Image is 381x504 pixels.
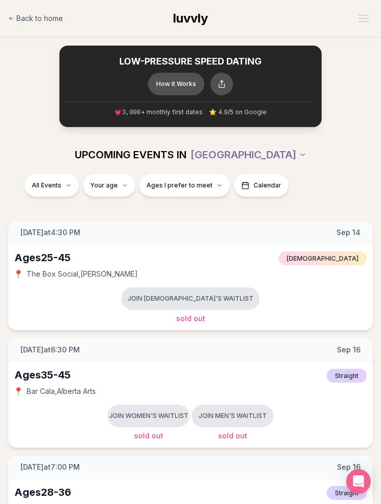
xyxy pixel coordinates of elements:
span: 💗 + monthly first dates [114,108,202,117]
span: Sep 16 [337,345,361,355]
span: ⭐ 4.9/5 on Google [209,108,267,116]
div: Ages 35-45 [14,368,71,382]
button: All Events [25,174,79,197]
span: luvvly [173,11,208,26]
span: Sold Out [176,314,205,323]
button: [GEOGRAPHIC_DATA] [190,143,307,166]
span: [DATE] at 7:00 PM [20,462,80,472]
button: How it Works [148,73,204,95]
span: Bar Cala , Alberta Arts [27,386,96,396]
div: Ages 25-45 [14,250,71,265]
span: 3,000 [122,109,140,116]
span: 📍 [14,387,23,395]
div: Open Intercom Messenger [346,469,371,494]
span: Straight [327,369,367,383]
span: Calendar [253,181,281,190]
button: Open menu [354,11,373,26]
button: Ages I prefer to meet [139,174,230,197]
span: [DEMOGRAPHIC_DATA] [279,251,367,265]
button: Join [DEMOGRAPHIC_DATA]'s waitlist [121,287,260,310]
span: [DATE] at 4:30 PM [20,227,80,238]
span: Sold Out [218,431,247,440]
button: Your age [83,174,135,197]
a: luvvly [173,10,208,27]
span: 📍 [14,270,23,278]
button: Calendar [234,174,288,197]
div: Ages 28-36 [14,485,71,499]
button: Join men's waitlist [192,405,273,427]
span: [DATE] at 6:30 PM [20,345,80,355]
span: Sold Out [134,431,163,440]
h2: LOW-PRESSURE SPEED DATING [66,56,315,68]
span: Back to home [16,13,63,24]
span: All Events [32,181,61,190]
span: UPCOMING EVENTS IN [75,148,186,162]
button: Join women's waitlist [108,405,189,427]
span: Sep 14 [336,227,361,238]
span: Your age [90,181,118,190]
span: The Box Social , [PERSON_NAME] [27,269,138,279]
span: Ages I prefer to meet [146,181,213,190]
span: Sep 16 [337,462,361,472]
span: Straight [327,486,367,500]
a: Back to home [8,8,63,29]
